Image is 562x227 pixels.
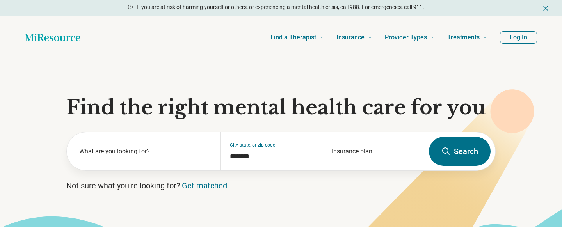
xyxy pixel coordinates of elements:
button: Log In [500,31,537,44]
a: Insurance [336,22,372,53]
label: What are you looking for? [79,147,211,156]
h1: Find the right mental health care for you [66,96,496,119]
span: Find a Therapist [270,32,316,43]
span: Treatments [447,32,480,43]
a: Treatments [447,22,487,53]
button: Search [429,137,491,166]
a: Find a Therapist [270,22,324,53]
span: Insurance [336,32,365,43]
button: Dismiss [542,3,550,12]
span: Provider Types [385,32,427,43]
a: Provider Types [385,22,435,53]
a: Get matched [182,181,227,190]
a: Home page [25,30,80,45]
p: Not sure what you’re looking for? [66,180,496,191]
p: If you are at risk of harming yourself or others, or experiencing a mental health crisis, call 98... [137,3,424,11]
